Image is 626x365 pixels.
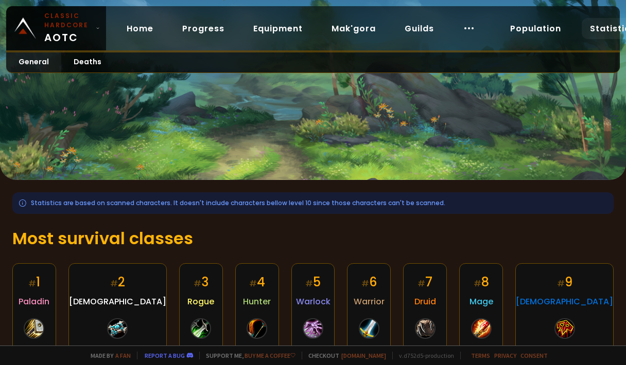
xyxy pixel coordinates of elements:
[396,18,442,39] a: Guilds
[115,352,131,359] a: a fan
[12,192,614,214] div: Statistics are based on scanned characters. It doesn't include characters bellow level 10 since t...
[19,295,49,308] span: Paladin
[249,278,257,289] small: #
[199,352,295,359] span: Support me,
[243,295,271,308] span: Hunter
[305,278,313,289] small: #
[469,295,493,308] span: Mage
[249,273,265,291] div: 4
[361,273,377,291] div: 6
[323,18,384,39] a: Mak'gora
[194,278,201,289] small: #
[418,273,432,291] div: 7
[520,352,548,359] a: Consent
[187,295,214,308] span: Rogue
[110,273,125,291] div: 2
[6,52,61,72] a: General
[361,278,369,289] small: #
[474,273,489,291] div: 8
[6,6,106,50] a: Classic HardcoreAOTC
[305,273,321,291] div: 5
[61,52,114,72] a: Deaths
[414,295,436,308] span: Druid
[474,278,481,289] small: #
[557,273,572,291] div: 9
[145,352,185,359] a: Report a bug
[418,278,425,289] small: #
[245,352,295,359] a: Buy me a coffee
[302,352,386,359] span: Checkout
[557,278,565,289] small: #
[341,352,386,359] a: [DOMAIN_NAME]
[84,352,131,359] span: Made by
[494,352,516,359] a: Privacy
[516,295,613,308] span: [DEMOGRAPHIC_DATA]
[12,226,614,251] h1: Most survival classes
[118,18,162,39] a: Home
[392,352,454,359] span: v. d752d5 - production
[354,295,385,308] span: Warrior
[194,273,208,291] div: 3
[471,352,490,359] a: Terms
[296,295,331,308] span: Warlock
[69,295,166,308] span: [DEMOGRAPHIC_DATA]
[110,278,118,289] small: #
[28,278,36,289] small: #
[245,18,311,39] a: Equipment
[44,11,92,30] small: Classic Hardcore
[44,11,92,45] span: AOTC
[174,18,233,39] a: Progress
[502,18,569,39] a: Population
[28,273,40,291] div: 1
